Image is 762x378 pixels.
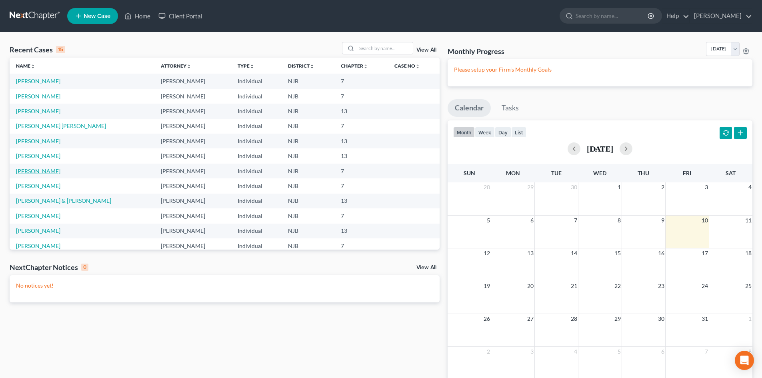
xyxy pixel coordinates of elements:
[453,127,475,138] button: month
[486,347,491,356] span: 2
[16,242,60,249] a: [PERSON_NAME]
[154,238,231,253] td: [PERSON_NAME]
[16,168,60,174] a: [PERSON_NAME]
[282,224,334,238] td: NJB
[341,63,368,69] a: Chapterunfold_more
[282,74,334,88] td: NJB
[701,281,709,291] span: 24
[394,63,420,69] a: Case Nounfold_more
[154,224,231,238] td: [PERSON_NAME]
[530,347,534,356] span: 3
[56,46,65,53] div: 15
[81,264,88,271] div: 0
[526,314,534,324] span: 27
[614,248,622,258] span: 15
[288,63,314,69] a: Districtunfold_more
[154,89,231,104] td: [PERSON_NAME]
[334,134,388,148] td: 13
[231,89,282,104] td: Individual
[231,224,282,238] td: Individual
[483,248,491,258] span: 12
[638,170,649,176] span: Thu
[614,281,622,291] span: 22
[231,148,282,163] td: Individual
[334,224,388,238] td: 13
[154,9,206,23] a: Client Portal
[494,99,526,117] a: Tasks
[576,8,649,23] input: Search by name...
[357,42,413,54] input: Search by name...
[454,66,746,74] p: Please setup your Firm's Monthly Goals
[154,104,231,118] td: [PERSON_NAME]
[495,127,511,138] button: day
[334,194,388,208] td: 13
[617,216,622,225] span: 8
[231,164,282,178] td: Individual
[483,182,491,192] span: 28
[310,64,314,69] i: unfold_more
[573,216,578,225] span: 7
[16,197,111,204] a: [PERSON_NAME] & [PERSON_NAME]
[282,178,334,193] td: NJB
[154,208,231,223] td: [PERSON_NAME]
[657,314,665,324] span: 30
[154,178,231,193] td: [PERSON_NAME]
[486,216,491,225] span: 5
[334,119,388,134] td: 7
[704,347,709,356] span: 7
[416,265,436,270] a: View All
[250,64,254,69] i: unfold_more
[238,63,254,69] a: Typeunfold_more
[415,64,420,69] i: unfold_more
[231,238,282,253] td: Individual
[334,148,388,163] td: 13
[16,282,433,290] p: No notices yet!
[334,74,388,88] td: 7
[120,9,154,23] a: Home
[617,347,622,356] span: 5
[363,64,368,69] i: unfold_more
[154,148,231,163] td: [PERSON_NAME]
[662,9,689,23] a: Help
[475,127,495,138] button: week
[701,216,709,225] span: 10
[570,248,578,258] span: 14
[483,281,491,291] span: 19
[660,182,665,192] span: 2
[16,138,60,144] a: [PERSON_NAME]
[573,347,578,356] span: 4
[334,178,388,193] td: 7
[282,119,334,134] td: NJB
[701,248,709,258] span: 17
[416,47,436,53] a: View All
[551,170,562,176] span: Tue
[448,99,491,117] a: Calendar
[231,74,282,88] td: Individual
[748,314,752,324] span: 1
[530,216,534,225] span: 6
[570,314,578,324] span: 28
[231,208,282,223] td: Individual
[748,182,752,192] span: 4
[593,170,606,176] span: Wed
[16,122,106,129] a: [PERSON_NAME] [PERSON_NAME]
[16,182,60,189] a: [PERSON_NAME]
[657,281,665,291] span: 23
[448,46,504,56] h3: Monthly Progress
[526,281,534,291] span: 20
[526,182,534,192] span: 29
[570,281,578,291] span: 21
[617,182,622,192] span: 1
[744,281,752,291] span: 25
[483,314,491,324] span: 26
[660,216,665,225] span: 9
[570,182,578,192] span: 30
[334,89,388,104] td: 7
[16,152,60,159] a: [PERSON_NAME]
[16,93,60,100] a: [PERSON_NAME]
[282,148,334,163] td: NJB
[161,63,191,69] a: Attorneyunfold_more
[282,89,334,104] td: NJB
[464,170,475,176] span: Sun
[614,314,622,324] span: 29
